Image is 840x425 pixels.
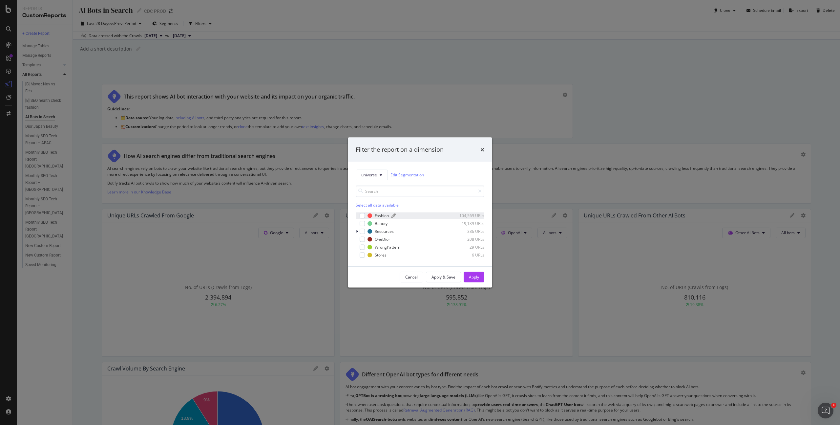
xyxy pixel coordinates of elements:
div: 386 URLs [452,229,484,234]
div: 19,139 URLs [452,221,484,226]
input: Search [356,185,484,197]
span: universe [361,172,377,178]
a: Edit Segmentation [390,171,424,178]
div: OneDior [375,236,390,242]
button: Apply [464,272,484,282]
div: Apply [469,274,479,280]
button: Cancel [400,272,423,282]
div: WrongPattern [375,244,400,250]
div: 6 URLs [452,252,484,258]
div: 104,569 URLs [452,213,484,218]
span: 1 [831,403,836,408]
div: Select all data available [356,202,484,208]
div: times [480,145,484,154]
div: 208 URLs [452,236,484,242]
div: Beauty [375,221,388,226]
div: Fashion [375,213,389,218]
div: Filter the report on a dimension [356,145,444,154]
button: Apply & Save [426,272,461,282]
div: Resources [375,229,394,234]
div: Apply & Save [431,274,455,280]
div: Cancel [405,274,418,280]
button: universe [356,169,388,180]
div: 29 URLs [452,244,484,250]
iframe: Intercom live chat [818,403,833,418]
div: modal [348,138,492,288]
div: Stores [375,252,387,258]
